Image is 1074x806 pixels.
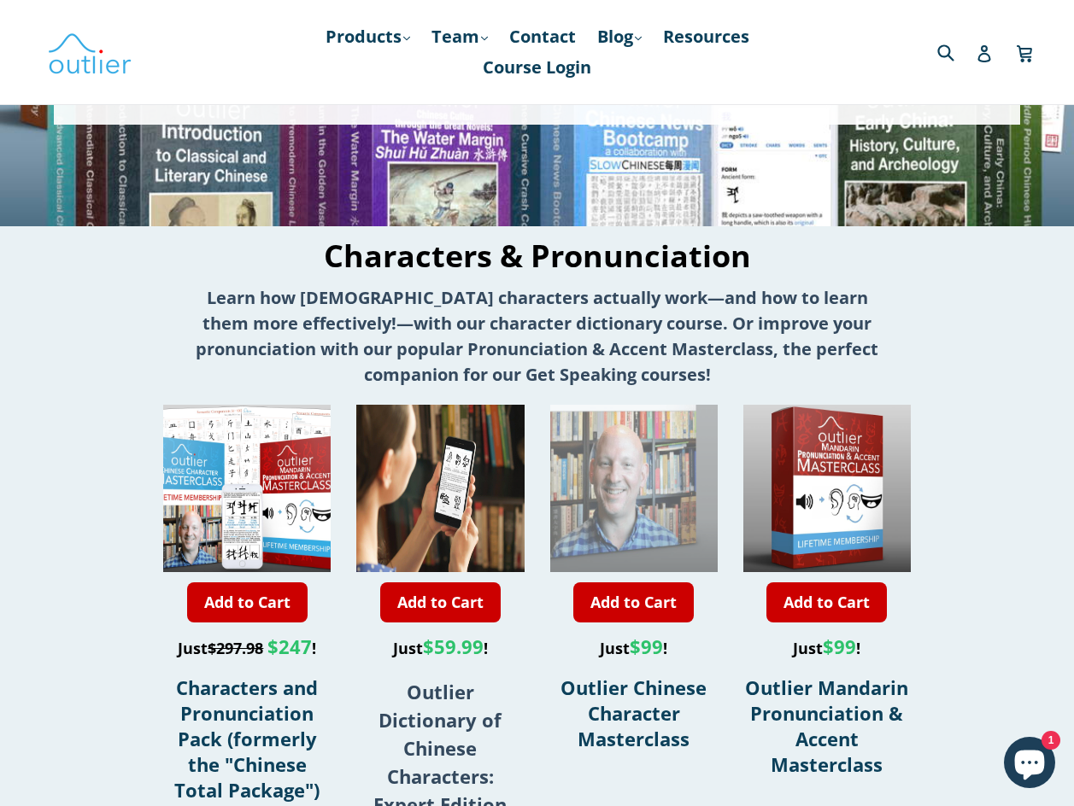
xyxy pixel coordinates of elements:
a: Team [423,21,496,52]
a: Contact [501,21,584,52]
span: $59.99 [423,634,484,659]
span: Just ! [393,638,488,658]
a: Resources [654,21,758,52]
a: Add to Cart [573,582,694,622]
a: Blog [589,21,650,52]
a: Add to Cart [766,582,887,622]
span: Just ! [793,638,860,658]
span: Just ! [178,638,316,658]
img: Outlier Linguistics [47,27,132,77]
span: $99 [630,634,663,659]
a: Course Login [474,52,600,83]
span: Just ! [600,638,667,658]
a: Products [317,21,419,52]
inbox-online-store-chat: Shopify online store chat [999,737,1060,792]
a: Outlier Chinese Character Masterclass [560,675,707,751]
a: Characters and Pronunciation Pack (formerly the "Chinese Total Package") [174,675,320,803]
a: Add to Cart [380,582,501,622]
strong: Learn how [DEMOGRAPHIC_DATA] characters actually work—and how to learn them more effectively!—wit... [196,286,878,386]
a: Outlier Mandarin Pronunciation & Accent Masterclass [745,675,908,777]
a: Add to Cart [187,582,308,622]
input: Search [933,34,980,69]
span: $99 [823,634,856,659]
s: $297.98 [208,638,263,658]
span: $247 [267,634,312,659]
